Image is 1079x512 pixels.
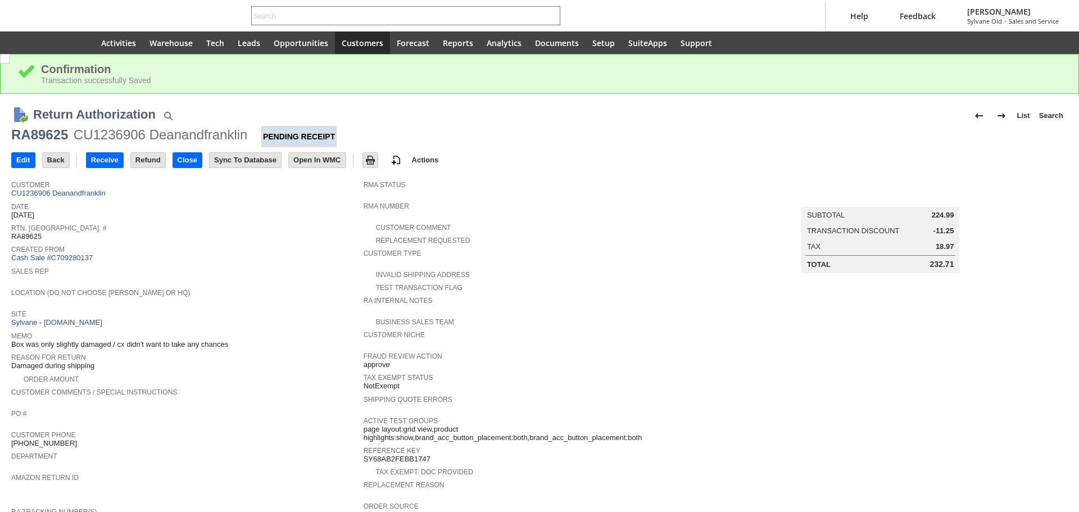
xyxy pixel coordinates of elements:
span: Support [681,38,712,48]
a: RMA Status [364,181,406,189]
span: Tech [206,38,224,48]
div: CU1236906 Deanandfranklin [74,126,248,144]
span: SuiteApps [628,38,667,48]
a: Subtotal [807,211,845,219]
input: Refund [131,153,165,167]
img: Next [995,109,1008,123]
a: List [1013,107,1035,125]
a: Cash Sale #C709280137 [11,253,93,262]
a: Home [67,31,94,54]
caption: Summary [801,189,960,207]
a: Customer Phone [11,431,75,439]
a: Total [807,260,831,269]
a: Customer Niche [364,331,425,339]
span: approve [364,360,390,369]
span: 18.97 [936,242,954,251]
a: Customers [335,31,390,54]
a: Reason For Return [11,354,86,361]
span: Analytics [487,38,522,48]
div: Pending Receipt [261,126,337,147]
svg: Recent Records [20,36,34,49]
a: RMA Number [364,202,409,210]
a: Amazon Return ID [11,474,79,482]
a: Location (Do Not Choose [PERSON_NAME] or HQ) [11,289,190,297]
a: Analytics [480,31,528,54]
a: RA Internal Notes [364,297,433,305]
a: Recent Records [13,31,40,54]
span: [PHONE_NUMBER] [11,439,77,448]
img: Print [364,153,377,167]
svg: Home [74,36,88,49]
span: NotExempt [364,382,400,391]
a: Customer Comments / Special Instructions [11,388,177,396]
a: Replacement reason [364,481,445,489]
span: Forecast [397,38,429,48]
span: Reports [443,38,473,48]
a: Search [1035,107,1068,125]
a: Sales Rep [11,268,49,275]
a: Shipping Quote Errors [364,396,452,404]
a: Activities [94,31,143,54]
a: Opportunities [267,31,335,54]
a: Tax [807,242,820,251]
span: Customers [342,38,383,48]
span: Help [850,11,868,21]
span: SY68AB2FEBB1747 [364,455,430,464]
input: Back [43,153,69,167]
a: Tech [200,31,231,54]
span: 232.71 [930,260,954,269]
a: Site [11,310,26,318]
a: Active Test Groups [364,417,438,425]
a: Fraud Review Action [364,352,442,360]
span: page layout:grid view,product highlights:show,brand_acc_button_placement:both,brand_acc_button_pl... [364,425,710,442]
a: CU1236906 Deanandfranklin [11,189,108,197]
a: SuiteApps [622,31,674,54]
span: Documents [535,38,579,48]
a: Replacement Requested [376,237,470,244]
a: Invalid Shipping Address [376,271,470,279]
a: Documents [528,31,586,54]
a: PO # [11,410,26,418]
div: Transaction successfully Saved [41,76,1062,85]
img: Previous [972,109,986,123]
a: Sylvane - [DOMAIN_NAME] [11,318,105,327]
a: Forecast [390,31,436,54]
a: Order Amount [24,375,79,383]
span: Opportunities [274,38,328,48]
span: [PERSON_NAME] [967,6,1059,17]
input: Edit [12,153,35,167]
img: add-record.svg [389,153,403,167]
a: Customer Type [364,250,421,257]
div: Confirmation [41,63,1062,76]
a: Date [11,203,29,211]
a: Reports [436,31,480,54]
a: Memo [11,332,32,340]
span: -11.25 [933,226,954,235]
input: Open In WMC [289,153,346,167]
a: Support [674,31,719,54]
a: Leads [231,31,267,54]
a: Transaction Discount [807,226,900,235]
span: - [1004,17,1007,25]
span: Sylvane Old [967,17,1002,25]
a: Setup [586,31,622,54]
span: Activities [101,38,136,48]
a: Tax Exempt. Doc Provided [376,468,473,476]
input: Receive [87,153,123,167]
span: RA89625 [11,232,42,241]
svg: Shortcuts [47,36,61,49]
span: Warehouse [149,38,193,48]
a: Customer Comment [376,224,451,232]
a: Tax Exempt Status [364,374,433,382]
input: Sync To Database [210,153,281,167]
img: Quick Find [161,109,175,123]
input: Search [252,9,545,22]
span: Feedback [900,11,936,21]
div: RA89625 [11,126,68,144]
span: 224.99 [932,211,954,220]
span: Sales and Service [1009,17,1059,25]
a: Reference Key [364,447,420,455]
span: Box was only slightly damaged / cx didn't want to take any chances [11,340,228,349]
span: Setup [592,38,615,48]
a: Department [11,452,57,460]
